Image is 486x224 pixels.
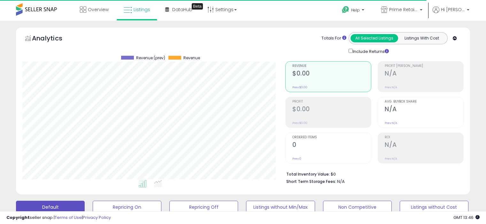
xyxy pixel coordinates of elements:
[169,201,238,213] button: Repricing Off
[385,141,463,150] h2: N/A
[400,201,468,213] button: Listings without Cost
[136,56,165,60] span: Revenue (prev)
[16,201,85,213] button: Default
[385,136,463,139] span: ROI
[292,136,371,139] span: Ordered Items
[134,6,150,13] span: Listings
[292,85,307,89] small: Prev: $0.00
[441,6,465,13] span: Hi [PERSON_NAME]
[292,157,301,161] small: Prev: 0
[246,201,315,213] button: Listings without Min/Max
[385,121,397,125] small: Prev: N/A
[286,179,336,184] b: Short Term Storage Fees:
[55,214,82,220] a: Terms of Use
[321,35,346,41] div: Totals For
[32,34,75,44] h5: Analytics
[337,178,345,184] span: N/A
[433,6,469,21] a: Hi [PERSON_NAME]
[389,6,418,13] span: Prime Retail Solution
[172,6,192,13] span: DataHub
[183,56,200,60] span: Revenue
[385,85,397,89] small: Prev: N/A
[292,64,371,68] span: Revenue
[292,70,371,78] h2: $0.00
[351,7,360,13] span: Help
[323,201,392,213] button: Non Competitive
[292,105,371,114] h2: $0.00
[93,201,161,213] button: Repricing On
[292,141,371,150] h2: 0
[398,34,445,42] button: Listings With Cost
[385,70,463,78] h2: N/A
[286,171,330,177] b: Total Inventory Value:
[385,105,463,114] h2: N/A
[342,6,350,14] i: Get Help
[385,64,463,68] span: Profit [PERSON_NAME]
[292,100,371,104] span: Profit
[83,214,111,220] a: Privacy Policy
[286,170,459,177] li: $0
[385,100,463,104] span: Avg. Buybox Share
[351,34,398,42] button: All Selected Listings
[344,47,397,55] div: Include Returns
[6,215,111,221] div: seller snap | |
[192,3,203,10] div: Tooltip anchor
[337,1,371,21] a: Help
[292,121,307,125] small: Prev: $0.00
[385,157,397,161] small: Prev: N/A
[453,214,480,220] span: 2025-09-9 13:46 GMT
[6,214,30,220] strong: Copyright
[88,6,109,13] span: Overview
